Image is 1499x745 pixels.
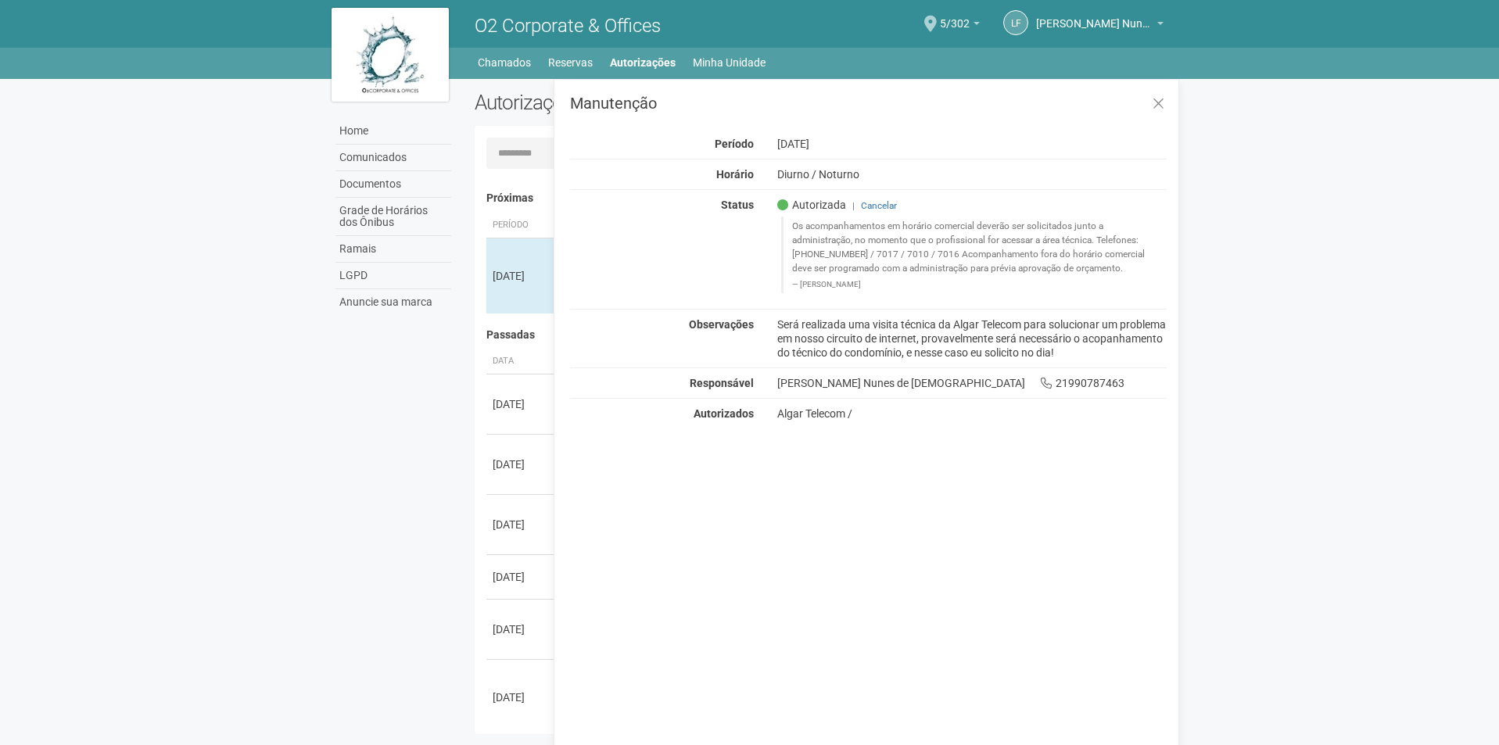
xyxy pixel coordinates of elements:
div: [DATE] [493,689,550,705]
a: Minha Unidade [693,52,766,73]
span: | [852,200,855,211]
a: [PERSON_NAME] Nunes de [DEMOGRAPHIC_DATA] [1036,20,1164,32]
th: Período [486,213,557,238]
div: [PERSON_NAME] Nunes de [DEMOGRAPHIC_DATA] 21990787463 [766,376,1179,390]
div: [DATE] [493,396,550,412]
span: 5/302 [940,2,970,30]
a: Ramais [335,236,451,263]
div: Diurno / Noturno [766,167,1179,181]
span: Autorizada [777,198,846,212]
strong: Status [721,199,754,211]
a: 5/302 [940,20,980,32]
div: Algar Telecom / [777,407,1167,421]
img: logo.jpg [332,8,449,102]
h4: Passadas [486,329,1157,341]
a: LGPD [335,263,451,289]
a: Documentos [335,171,451,198]
div: [DATE] [766,137,1179,151]
span: O2 Corporate & Offices [475,15,661,37]
strong: Horário [716,168,754,181]
div: Será realizada uma visita técnica da Algar Telecom para solucionar um problema em nosso circuito ... [766,317,1179,360]
a: Chamados [478,52,531,73]
a: Grade de Horários dos Ônibus [335,198,451,236]
a: Comunicados [335,145,451,171]
h3: Manutenção [570,95,1167,111]
footer: [PERSON_NAME] [792,279,1159,290]
div: [DATE] [493,621,550,637]
a: Home [335,118,451,145]
th: Data [486,349,557,374]
a: Reservas [548,52,593,73]
div: [DATE] [493,569,550,585]
blockquote: Os acompanhamentos em horário comercial deverão ser solicitados junto a administração, no momento... [781,217,1167,292]
strong: Observações [689,318,754,331]
div: [DATE] [493,457,550,472]
h2: Autorizações [475,91,809,114]
a: Autorizações [610,52,676,73]
a: LF [1003,10,1028,35]
a: Cancelar [861,200,897,211]
span: Lucas Ferreira Nunes de Jesus [1036,2,1153,30]
strong: Autorizados [694,407,754,420]
div: [DATE] [493,517,550,532]
strong: Responsável [690,377,754,389]
h4: Próximas [486,192,1157,204]
strong: Período [715,138,754,150]
a: Anuncie sua marca [335,289,451,315]
div: [DATE] [493,268,550,284]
